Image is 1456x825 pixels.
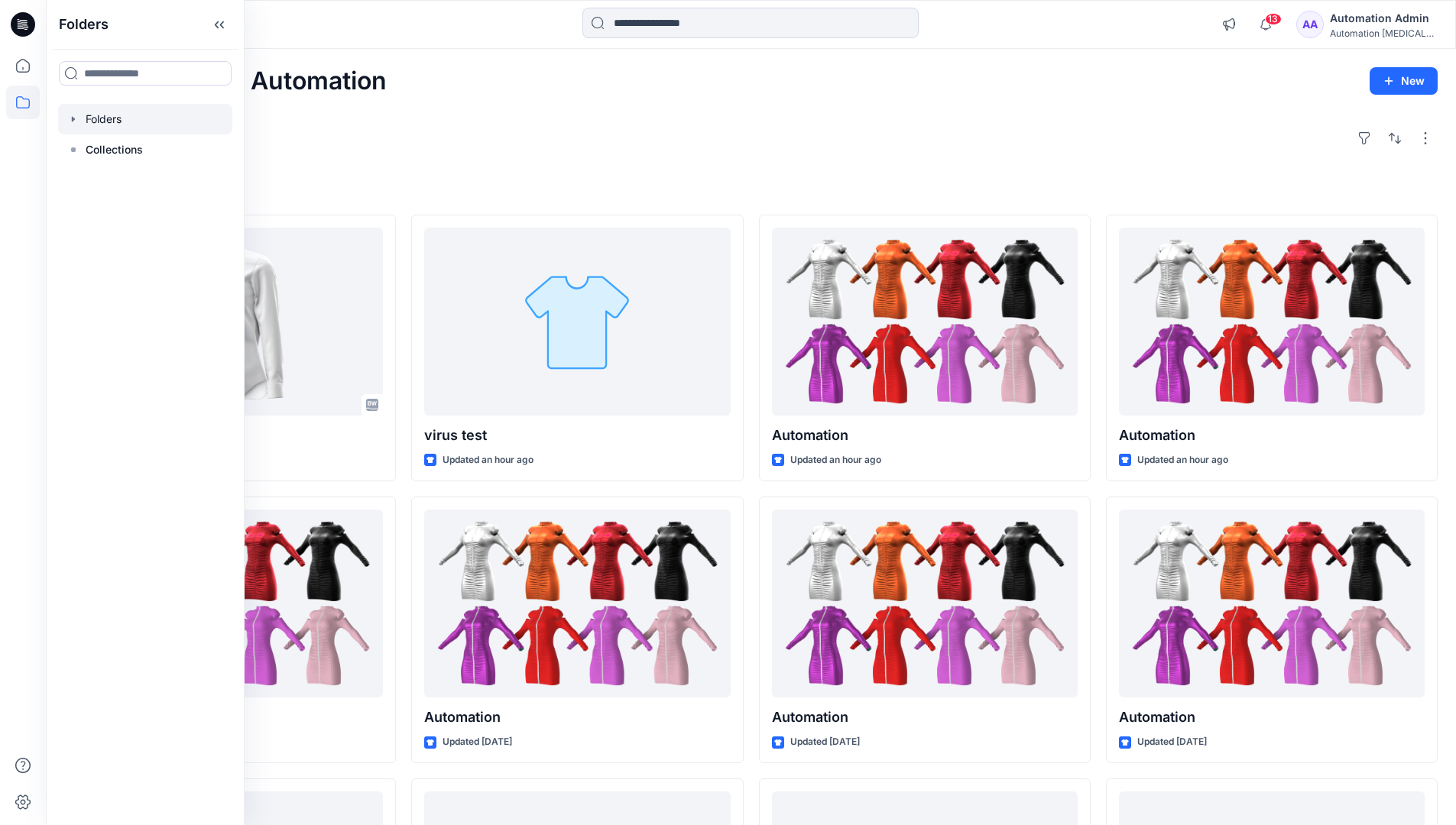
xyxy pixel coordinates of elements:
p: Automation [1119,425,1425,446]
a: Automation [1119,510,1425,698]
p: Updated an hour ago [443,452,533,468]
p: Updated [DATE] [443,734,512,750]
a: Automation [424,510,730,698]
a: Automation [772,510,1078,698]
p: Updated [DATE] [790,734,860,750]
p: Updated [DATE] [1137,734,1207,750]
h4: Styles [64,181,1438,199]
p: Updated an hour ago [1137,452,1228,468]
a: Automation [772,228,1078,416]
p: Collections [86,141,143,159]
a: virus test [424,228,730,416]
p: virus test [424,425,730,446]
p: Updated an hour ago [790,452,881,468]
p: Automation [1119,707,1425,728]
div: Automation [MEDICAL_DATA]... [1330,27,1437,39]
div: Automation Admin [1330,9,1437,27]
a: Automation [1119,228,1425,416]
span: 13 [1265,13,1282,25]
p: Automation [424,707,730,728]
div: AA [1296,11,1324,38]
p: Automation [772,707,1078,728]
p: Automation [772,425,1078,446]
button: New [1370,67,1438,95]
